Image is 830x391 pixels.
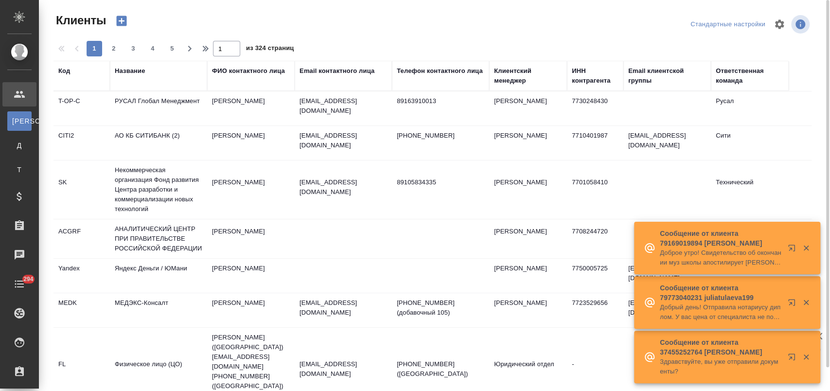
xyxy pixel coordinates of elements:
[12,165,27,175] span: Т
[300,96,387,116] p: [EMAIL_ADDRESS][DOMAIN_NAME]
[145,44,160,53] span: 4
[660,338,781,357] p: Сообщение от клиента 37455252764 [PERSON_NAME]
[567,293,623,327] td: 7723529656
[125,41,141,56] button: 3
[567,126,623,160] td: 7710401987
[207,173,295,207] td: [PERSON_NAME]
[628,66,706,86] div: Email клиентской группы
[53,173,110,207] td: SK
[397,178,484,187] p: 89105834335
[53,91,110,125] td: T-OP-C
[207,91,295,125] td: [PERSON_NAME]
[212,66,285,76] div: ФИО контактного лица
[7,136,32,155] a: Д
[300,66,374,76] div: Email контактного лица
[489,293,567,327] td: [PERSON_NAME]
[110,91,207,125] td: РУСАЛ Глобал Менеджмент
[567,222,623,256] td: 7708244720
[660,248,781,267] p: Доброе утро! Свидетельство об окончании муз школы апостилирует [PERSON_NAME] или минюст? Курирующ...
[572,66,618,86] div: ИНН контрагента
[768,13,791,36] span: Настроить таблицу
[397,66,483,76] div: Телефон контактного лица
[300,131,387,150] p: [EMAIL_ADDRESS][DOMAIN_NAME]
[782,293,805,316] button: Открыть в новой вкладке
[688,17,768,32] div: split button
[711,173,789,207] td: Технический
[623,126,711,160] td: [EMAIL_ADDRESS][DOMAIN_NAME]
[58,66,70,76] div: Код
[300,178,387,197] p: [EMAIL_ADDRESS][DOMAIN_NAME]
[660,357,781,376] p: Здравствуйте, вы уже отправили документы?
[164,44,180,53] span: 5
[115,66,145,76] div: Название
[623,293,711,327] td: [EMAIL_ADDRESS][DOMAIN_NAME]
[397,96,484,106] p: 89163910013
[711,126,789,160] td: Сити
[106,41,122,56] button: 2
[494,66,562,86] div: Клиентский менеджер
[796,298,816,307] button: Закрыть
[660,302,781,322] p: Добрый день! Отправила нотариусу диплом. У вас цена от специалиста не поменяется? Если нет - присыла
[489,259,567,293] td: [PERSON_NAME]
[53,355,110,389] td: FL
[567,173,623,207] td: 7701058410
[246,42,294,56] span: из 324 страниц
[567,355,623,389] td: -
[489,355,567,389] td: Юридический отдел
[711,91,789,125] td: Русал
[207,222,295,256] td: [PERSON_NAME]
[791,15,812,34] span: Посмотреть информацию
[53,259,110,293] td: Yandex
[2,272,36,296] a: 294
[397,131,484,141] p: [PHONE_NUMBER]
[110,355,207,389] td: Физическое лицо (ЦО)
[489,126,567,160] td: [PERSON_NAME]
[53,126,110,160] td: CITI2
[110,126,207,160] td: АО КБ СИТИБАНК (2)
[397,359,484,379] p: [PHONE_NUMBER] ([GEOGRAPHIC_DATA])
[623,259,711,293] td: [EMAIL_ADDRESS][DOMAIN_NAME]
[567,91,623,125] td: 7730248430
[53,222,110,256] td: ACGRF
[207,259,295,293] td: [PERSON_NAME]
[110,13,133,29] button: Создать
[660,283,781,302] p: Сообщение от клиента 79773040231 juliatulaeva199
[12,141,27,150] span: Д
[53,293,110,327] td: MEDK
[489,91,567,125] td: [PERSON_NAME]
[106,44,122,53] span: 2
[110,160,207,219] td: Некоммерческая организация Фонд развития Центра разработки и коммерциализации новых технологий
[110,259,207,293] td: Яндекс Деньги / ЮМани
[782,238,805,262] button: Открыть в новой вкладке
[207,293,295,327] td: [PERSON_NAME]
[782,347,805,371] button: Открыть в новой вкладке
[207,126,295,160] td: [PERSON_NAME]
[489,222,567,256] td: [PERSON_NAME]
[12,116,27,126] span: [PERSON_NAME]
[489,173,567,207] td: [PERSON_NAME]
[796,353,816,361] button: Закрыть
[796,244,816,252] button: Закрыть
[660,229,781,248] p: Сообщение от клиента 79169019894 [PERSON_NAME]
[300,298,387,318] p: [EMAIL_ADDRESS][DOMAIN_NAME]
[125,44,141,53] span: 3
[145,41,160,56] button: 4
[53,13,106,28] span: Клиенты
[110,293,207,327] td: МЕДЭКС-Консалт
[7,111,32,131] a: [PERSON_NAME]
[110,219,207,258] td: АНАЛИТИЧЕСКИЙ ЦЕНТР ПРИ ПРАВИТЕЛЬСТВЕ РОССИЙСКОЙ ФЕДЕРАЦИИ
[300,359,387,379] p: [EMAIL_ADDRESS][DOMAIN_NAME]
[18,274,39,284] span: 294
[397,298,484,318] p: [PHONE_NUMBER] (добавочный 105)
[716,66,784,86] div: Ответственная команда
[164,41,180,56] button: 5
[567,259,623,293] td: 7750005725
[7,160,32,179] a: Т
